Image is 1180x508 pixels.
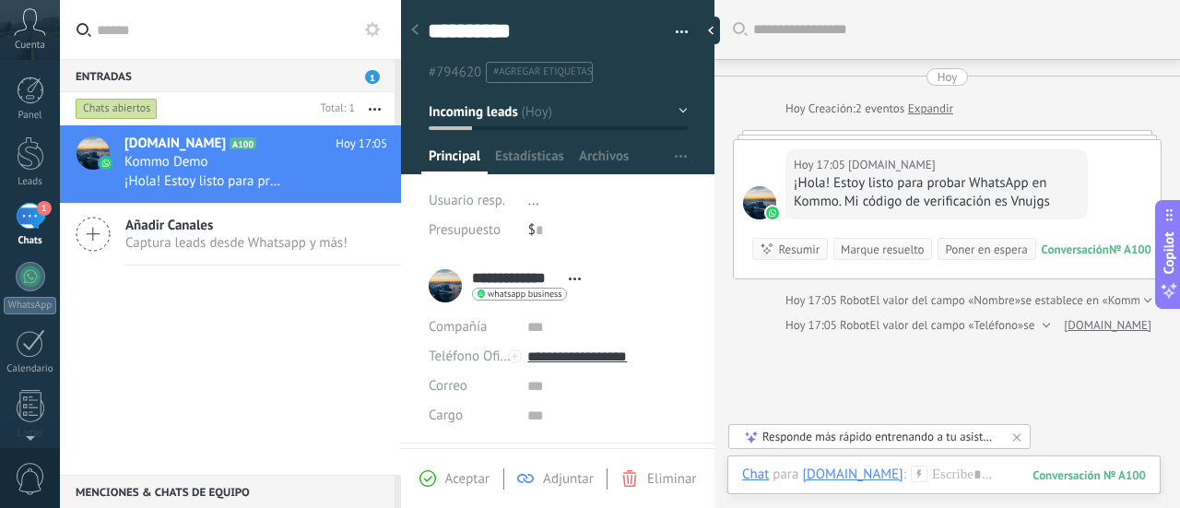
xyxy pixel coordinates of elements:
[1042,242,1109,257] div: Conversación
[429,408,463,422] span: Cargo
[1160,231,1178,274] span: Copilot
[488,289,561,299] span: whatsapp business
[230,137,256,149] span: A100
[785,100,808,118] div: Hoy
[528,216,688,245] div: $
[848,156,936,174] span: Tualbanil.com
[429,186,514,216] div: Usuario resp.
[445,470,490,488] span: Aceptar
[355,92,395,125] button: Más
[840,292,869,308] span: Robot
[762,429,998,444] div: Responde más rápido entrenando a tu asistente AI con tus fuentes de datos
[429,401,513,431] div: Cargo
[124,153,208,171] span: Kommo Demo
[1109,242,1151,257] div: № A100
[313,100,355,118] div: Total: 1
[429,148,480,174] span: Principal
[4,297,56,314] div: WhatsApp
[778,241,820,258] div: Resumir
[903,466,906,484] span: :
[60,59,395,92] div: Entradas
[4,110,57,122] div: Panel
[773,466,798,484] span: para
[76,98,158,120] div: Chats abiertos
[1032,467,1146,483] div: 100
[794,156,848,174] div: Hoy 17:05
[4,363,57,375] div: Calendario
[429,342,513,372] button: Teléfono Oficina
[429,377,467,395] span: Correo
[743,186,776,219] span: Tualbanil.com
[429,64,481,81] span: #794620
[908,100,953,118] a: Expandir
[124,135,226,153] span: [DOMAIN_NAME]
[100,157,112,170] img: icon
[429,216,514,245] div: Presupuesto
[785,100,953,118] div: Creación:
[493,65,592,78] span: #agregar etiquetas
[60,475,395,508] div: Menciones & Chats de equipo
[429,348,525,365] span: Teléfono Oficina
[15,40,45,52] span: Cuenta
[4,235,57,247] div: Chats
[647,470,696,488] span: Eliminar
[766,207,779,219] img: waba.svg
[429,221,501,239] span: Presupuesto
[60,125,401,203] a: avataricon[DOMAIN_NAME]A100Hoy 17:05Kommo Demo¡Hola! Estoy listo para probar WhatsApp en Kommo. M...
[870,316,1024,335] span: El valor del campo «Teléfono»
[495,148,564,174] span: Estadísticas
[543,470,594,488] span: Adjuntar
[855,100,904,118] span: 2 eventos
[125,217,348,234] span: Añadir Canales
[785,291,840,310] div: Hoy 17:05
[4,176,57,188] div: Leads
[429,192,505,209] span: Usuario resp.
[794,174,1080,211] div: ¡Hola! Estoy listo para probar WhatsApp en Kommo. Mi código de verificación es Vnujgs
[870,291,1021,310] span: El valor del campo «Nombre»
[365,70,380,84] span: 1
[938,68,958,86] div: Hoy
[429,313,513,342] div: Compañía
[802,466,903,482] div: Tualbanil.com
[841,241,924,258] div: Marque resuelto
[125,234,348,252] span: Captura leads desde Whatsapp y más!
[37,201,52,216] span: 1
[702,17,720,44] div: Ocultar
[528,192,539,209] span: ...
[840,317,869,333] span: Robot
[336,135,387,153] span: Hoy 17:05
[785,316,840,335] div: Hoy 17:05
[579,148,629,174] span: Archivos
[429,372,467,401] button: Correo
[1064,316,1151,335] a: [DOMAIN_NAME]
[945,241,1027,258] div: Poner en espera
[124,172,286,190] span: ¡Hola! Estoy listo para probar WhatsApp en Kommo. Mi código de verificación es Vnujgs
